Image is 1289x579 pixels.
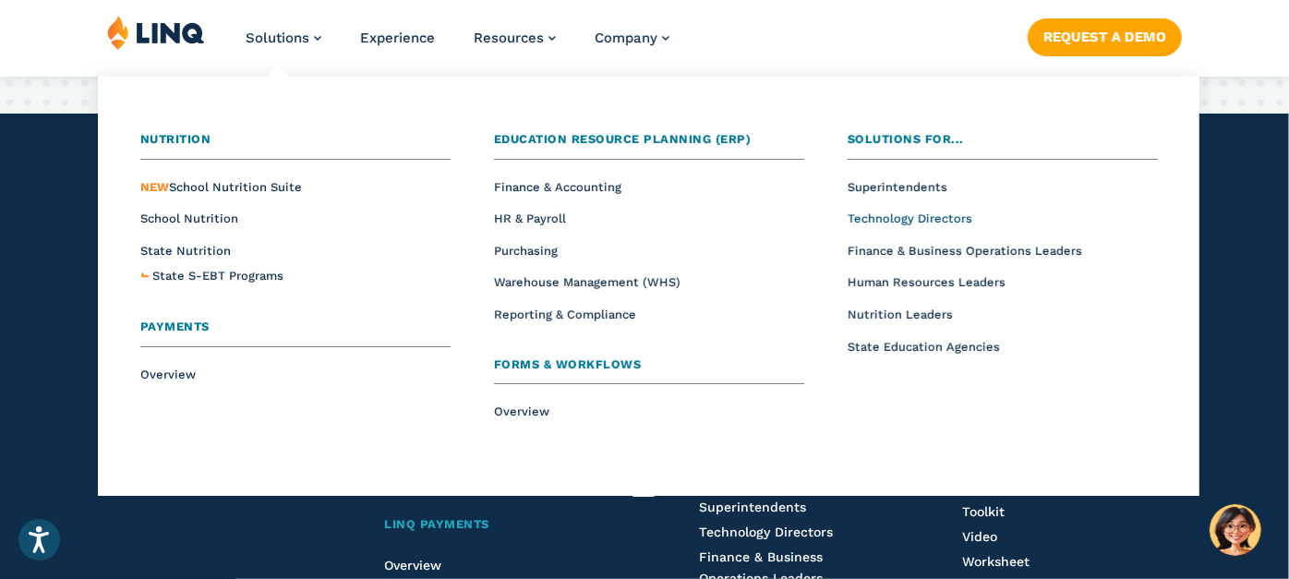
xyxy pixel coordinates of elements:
a: Video [962,529,997,544]
a: Overview [384,558,441,573]
a: Overview [140,368,196,381]
a: Nutrition [140,130,451,160]
a: Request a Demo [1028,18,1182,55]
a: Finance & Accounting [494,180,621,194]
span: Solutions for... [848,132,964,146]
span: Solutions [246,30,309,46]
a: Company [595,30,669,46]
a: Toolkit [962,504,1005,519]
a: Technology Directors [699,525,833,539]
a: Superintendents [848,180,947,194]
a: Solutions [246,30,321,46]
a: Overview [494,404,549,418]
span: Payments [140,320,210,333]
span: Education Resource Planning (ERP) [494,132,752,146]
a: Education Resource Planning (ERP) [494,130,804,160]
a: Experience [360,30,435,46]
a: Resources [474,30,556,46]
span: Company [595,30,657,46]
span: Nutrition [140,132,211,146]
a: State S-EBT Programs [152,267,283,286]
a: Finance & Business Operations Leaders [848,244,1082,258]
a: Forms & Workflows [494,356,804,385]
a: Human Resources Leaders [848,275,1006,289]
a: Superintendents [699,500,806,514]
a: State Education Agencies [848,340,1000,354]
a: Payments [140,318,451,347]
span: NEW [140,180,169,194]
a: Worksheet [962,554,1030,569]
a: Reporting & Compliance [494,308,636,321]
button: Hello, have a question? Let’s chat. [1210,504,1261,556]
span: LINQ Payments [384,517,489,531]
nav: Button Navigation [1028,15,1182,55]
a: Technology Directors [848,211,972,225]
span: School Nutrition Suite [140,180,302,194]
a: School Nutrition [140,211,238,225]
nav: Primary Navigation [246,15,669,76]
a: Nutrition Leaders [848,308,953,321]
a: Solutions for... [848,130,1158,160]
a: Warehouse Management (WHS) [494,275,681,289]
a: HR & Payroll [494,211,566,225]
span: State S-EBT Programs [152,269,283,283]
img: LINQ | K‑12 Software [107,15,205,50]
a: State Nutrition [140,244,231,258]
a: NEWSchool Nutrition Suite [140,180,302,194]
a: LINQ Payments [384,515,629,535]
span: Resources [474,30,544,46]
a: Purchasing [494,244,558,258]
span: Forms & Workflows [494,357,642,371]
